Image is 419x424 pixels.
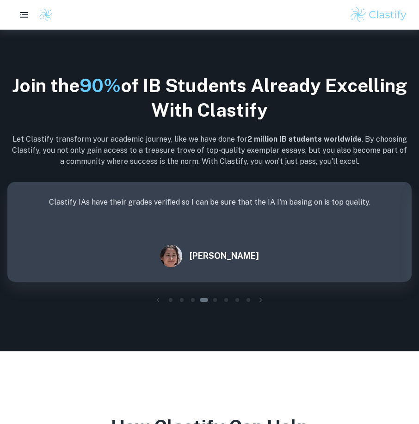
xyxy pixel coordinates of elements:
span: 90% [80,75,121,96]
p: Clastify IAs have their grades verified so I can be sure that the IA I'm basing on is top quality. [49,197,370,208]
img: Clastify logo [39,8,53,22]
img: Emma [160,245,182,267]
p: Let Clastify transform your academic journey, like we have done for . By choosing Clastify, you n... [11,134,408,167]
img: Clastify logo [349,6,408,24]
h2: Join the of IB Students Already Excelling With Clastify [11,73,408,123]
h6: [PERSON_NAME] [190,249,259,262]
a: Clastify logo [33,8,53,22]
b: 2 million IB students worldwide [247,135,362,143]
